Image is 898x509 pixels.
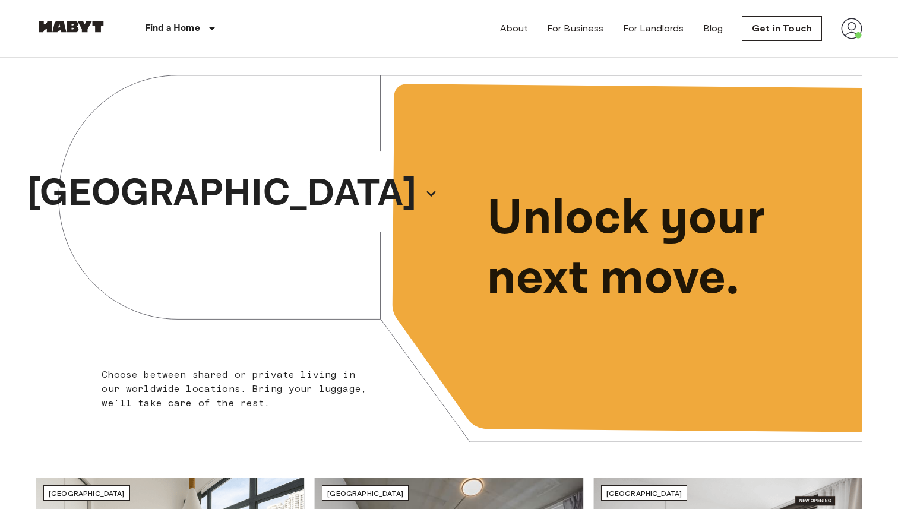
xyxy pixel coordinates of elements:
[145,21,200,36] p: Find a Home
[36,21,107,33] img: Habyt
[49,489,125,498] span: [GEOGRAPHIC_DATA]
[327,489,403,498] span: [GEOGRAPHIC_DATA]
[547,21,604,36] a: For Business
[23,162,443,226] button: [GEOGRAPHIC_DATA]
[623,21,684,36] a: For Landlords
[500,21,528,36] a: About
[102,368,374,410] p: Choose between shared or private living in our worldwide locations. Bring your luggage, we'll tak...
[606,489,682,498] span: [GEOGRAPHIC_DATA]
[841,18,862,39] img: avatar
[742,16,822,41] a: Get in Touch
[27,165,417,222] p: [GEOGRAPHIC_DATA]
[703,21,723,36] a: Blog
[487,189,843,309] p: Unlock your next move.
